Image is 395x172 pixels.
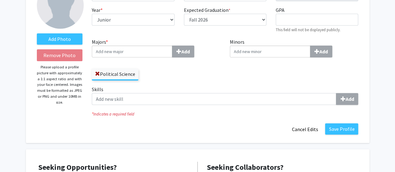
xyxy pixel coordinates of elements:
[92,6,103,14] label: Year
[319,48,328,55] b: Add
[230,46,310,57] input: MinorsAdd
[310,46,332,57] button: Minors
[92,46,172,57] input: Majors*Add
[92,38,220,57] label: Majors
[184,6,230,14] label: Expected Graduation
[92,93,336,105] input: SkillsAdd
[92,86,358,105] label: Skills
[276,6,284,14] label: GPA
[288,123,322,135] button: Cancel Edits
[37,64,83,105] p: Please upload a profile picture with approximately a 1:1 aspect ratio and with your face centered...
[325,123,358,135] button: Save Profile
[181,48,190,55] b: Add
[5,144,27,167] iframe: Chat
[345,96,354,102] b: Add
[276,27,341,32] small: This field will not be displayed publicly.
[336,93,358,105] button: Skills
[207,162,284,172] span: Seeking Collaborators?
[92,111,358,117] i: Indicates a required field
[37,33,83,45] label: AddProfile Picture
[38,162,117,172] span: Seeking Opportunities?
[37,49,83,61] button: Remove Photo
[172,46,194,57] button: Majors*
[92,69,138,79] label: Political Science
[230,38,358,57] label: Minors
